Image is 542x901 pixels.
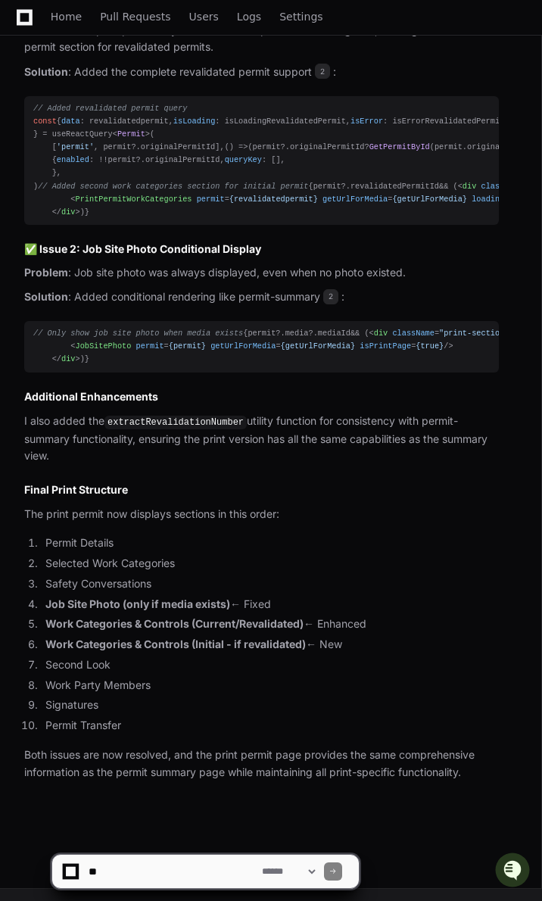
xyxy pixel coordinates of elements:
span: mediaId [318,329,350,338]
span: < = > [369,329,514,338]
span: className [481,182,522,191]
span: {permit} [169,341,206,351]
span: loadingUrls [472,195,523,204]
li: ← Enhanced [41,616,499,633]
span: </ > [52,354,80,363]
span: enabled [57,155,89,164]
span: Pull Requests [100,12,170,21]
span: JobSitePhoto [75,341,131,351]
span: </ > [52,207,80,217]
span: isLoading [173,117,215,126]
p: : Job site photo was always displayed, even when no photo existed. [24,264,499,282]
span: // Added second work categories section for initial permit [38,182,308,191]
strong: Problem [24,266,68,279]
li: Safety Conversations [41,575,499,593]
span: media [285,329,309,338]
strong: Problem [24,23,68,36]
span: const [33,117,57,126]
span: PrintPermitWorkCategories [75,195,192,204]
strong: Job Site Photo (only if media exists) [45,597,230,610]
span: div [61,207,75,217]
span: Pylon [151,159,183,170]
strong: Work Categories & Controls (Current/Revalidated) [45,617,304,630]
button: Start new chat [257,117,276,136]
span: Logs [237,12,261,21]
h3: ✅ Issue 2: Job Site Photo Conditional Display [24,242,499,257]
span: GetPermitById [369,142,430,151]
span: < = = = /> [70,341,453,351]
span: permit [136,341,164,351]
li: Work Party Members [41,677,499,694]
li: Permit Transfer [41,717,499,734]
p: : Added conditional rendering like permit-summary : [24,288,499,306]
span: // Added revalidated permit query [33,104,187,113]
span: Home [51,12,82,21]
span: {true} [416,341,444,351]
strong: Work Categories & Controls (Initial - if revalidated) [45,638,306,650]
span: Users [189,12,219,21]
span: className [392,329,434,338]
span: originalPermitId [145,155,220,164]
span: data [61,117,80,126]
img: PlayerZero [15,15,45,45]
strong: Solution [24,290,68,303]
span: getUrlForMedia [322,195,388,204]
p: : The print permit only showed current permit work categories, missing the initial permit section... [24,22,499,57]
span: div [374,329,388,338]
a: Powered byPylon [107,158,183,170]
iframe: Open customer support [494,851,534,892]
li: Signatures [41,697,499,714]
span: div [61,354,75,363]
span: isError [350,117,383,126]
span: originalPermitId [467,142,542,151]
span: 2 [323,289,338,304]
div: Start new chat [51,113,248,128]
p: The print permit now displays sections in this order: [24,506,499,523]
h2: Final Print Structure [24,482,499,497]
span: originalPermitId [290,142,365,151]
span: 2 [315,64,330,79]
li: ← New [41,636,499,653]
code: extractRevalidationNumber [104,416,247,429]
span: 'permit' [57,142,94,151]
span: Permit [117,129,145,139]
span: revalidatedPermitId [350,182,439,191]
li: Permit Details [41,535,499,552]
li: Selected Work Categories [41,555,499,572]
img: 1756235613930-3d25f9e4-fa56-45dd-b3ad-e072dfbd1548 [15,113,42,140]
span: // Only show job site photo when media exists [33,329,243,338]
li: Second Look [41,656,499,674]
p: : Added the complete revalidated permit support : [24,64,499,81]
span: getUrlForMedia [210,341,276,351]
span: isPrintPage [360,341,411,351]
strong: Solution [24,65,68,78]
span: "print-section" [439,329,509,338]
span: () => [225,142,248,151]
li: ← Fixed [41,596,499,613]
span: {revalidatedpermit} [229,195,318,204]
span: {getUrlForMedia} [281,341,356,351]
span: permit [197,195,225,204]
span: Settings [279,12,322,21]
div: Welcome [15,61,276,85]
div: { : revalidatedpermit, : isLoadingRevalidatedPermit, : isErrorRevalidatedPermit, } = useReactQuer... [33,102,490,219]
span: div [463,182,476,191]
span: {getUrlForMedia} [392,195,467,204]
span: queryKey [225,155,262,164]
div: {permit?. ?. && ( )} [33,327,490,366]
h2: Additional Enhancements [24,389,499,404]
p: I also added the utility function for consistency with permit-summary functionality, ensuring the... [24,413,499,465]
span: originalPermitId [141,142,216,151]
div: We're available if you need us! [51,128,192,140]
p: Both issues are now resolved, and the print permit page provides the same comprehensive informati... [24,747,499,781]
